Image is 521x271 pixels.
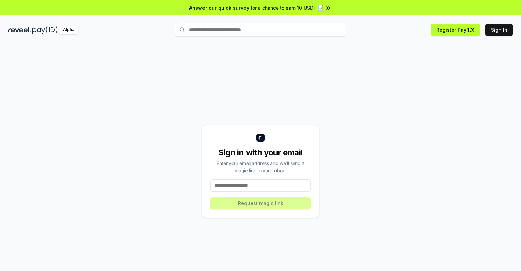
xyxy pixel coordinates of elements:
div: Alpha [59,26,78,34]
img: logo_small [256,134,265,142]
button: Register Pay(ID) [431,24,480,36]
img: reveel_dark [8,26,31,34]
span: Answer our quick survey [189,4,249,11]
div: Sign in with your email [210,147,311,158]
span: for a chance to earn 10 USDT 📝 [251,4,324,11]
img: pay_id [32,26,58,34]
button: Sign In [485,24,513,36]
div: Enter your email address and we’ll send a magic link to your inbox. [210,160,311,174]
